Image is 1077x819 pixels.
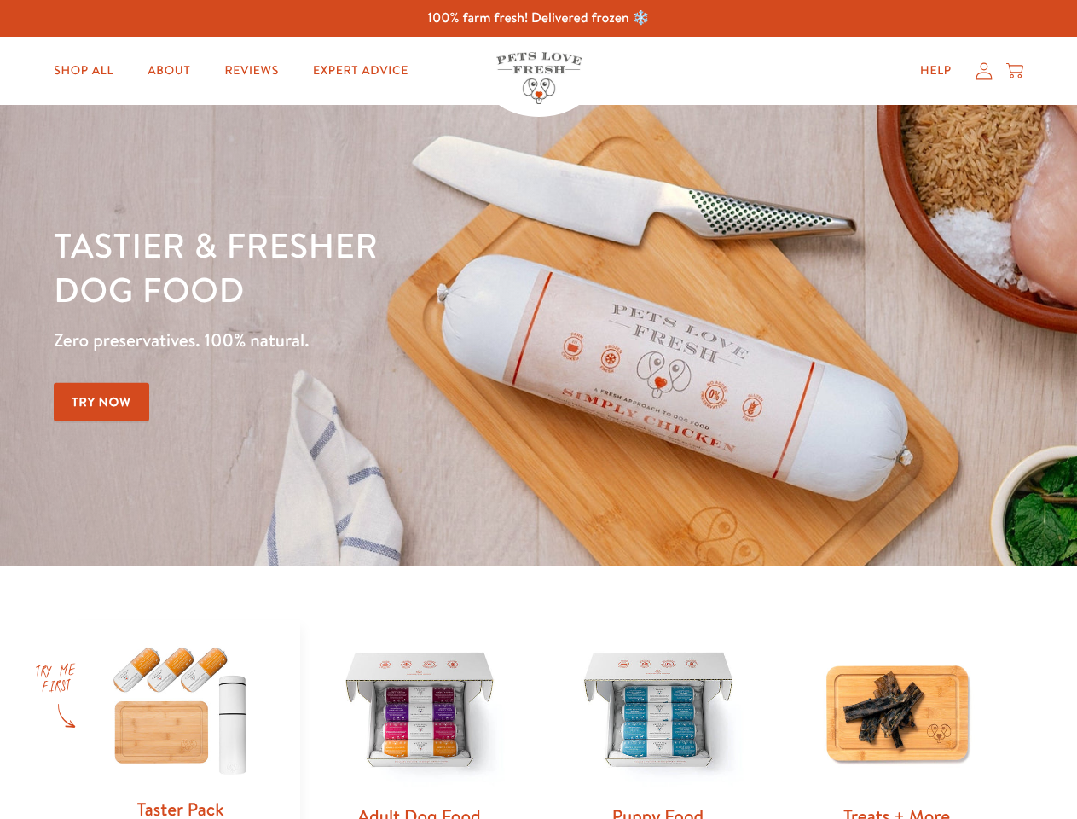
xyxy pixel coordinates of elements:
a: Try Now [54,383,149,421]
a: Reviews [211,54,292,88]
a: About [134,54,204,88]
a: Help [906,54,965,88]
h1: Tastier & fresher dog food [54,223,700,311]
a: Shop All [40,54,127,88]
img: Pets Love Fresh [496,52,582,104]
p: Zero preservatives. 100% natural. [54,325,700,356]
a: Expert Advice [299,54,422,88]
